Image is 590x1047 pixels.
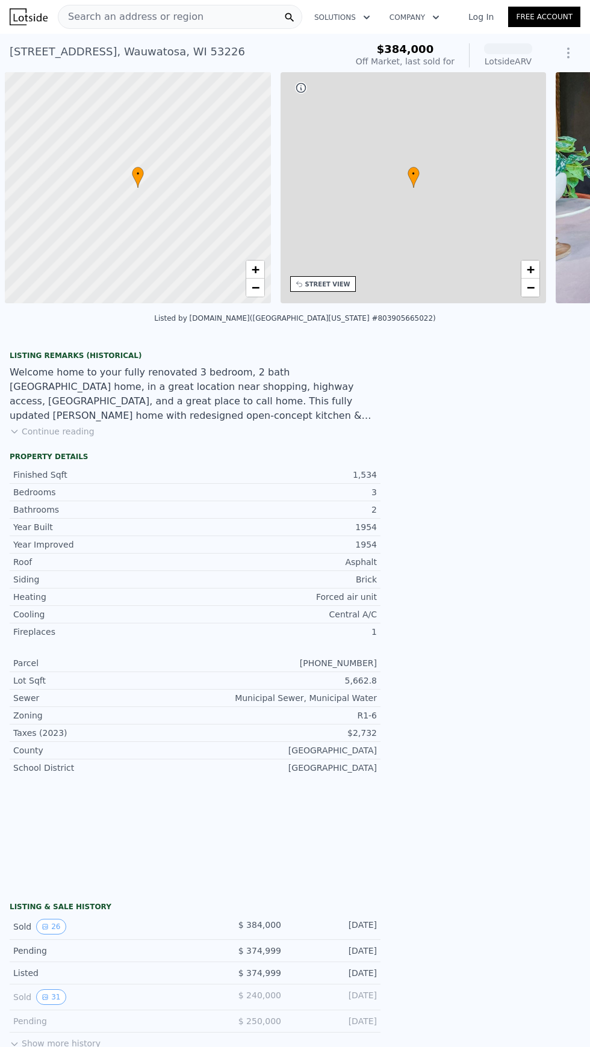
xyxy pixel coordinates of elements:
[195,469,377,481] div: 1,534
[238,990,281,1000] span: $ 240,000
[508,7,580,27] a: Free Account
[13,591,195,603] div: Heating
[36,919,66,934] button: View historical data
[251,280,259,295] span: −
[10,425,95,437] button: Continue reading
[527,262,535,277] span: +
[195,626,377,638] div: 1
[246,261,264,279] a: Zoom in
[13,727,195,739] div: Taxes (2023)
[251,262,259,277] span: +
[291,1015,377,1027] div: [DATE]
[13,762,195,774] div: School District
[154,314,436,323] div: Listed by [DOMAIN_NAME] ([GEOGRAPHIC_DATA][US_STATE] #803905665022)
[556,41,580,65] button: Show Options
[195,504,377,516] div: 2
[13,675,195,687] div: Lot Sqft
[484,55,532,67] div: Lotside ARV
[13,556,195,568] div: Roof
[10,351,380,360] div: Listing Remarks (Historical)
[291,967,377,979] div: [DATE]
[380,7,449,28] button: Company
[195,486,377,498] div: 3
[195,709,377,721] div: R1-6
[195,657,377,669] div: [PHONE_NUMBER]
[408,168,420,179] span: •
[305,7,380,28] button: Solutions
[521,279,539,297] a: Zoom out
[13,919,185,934] div: Sold
[132,167,144,188] div: •
[195,675,377,687] div: 5,662.8
[195,521,377,533] div: 1954
[356,55,455,67] div: Off Market, last sold for
[521,261,539,279] a: Zoom in
[13,945,185,957] div: Pending
[13,692,195,704] div: Sewer
[195,573,377,585] div: Brick
[195,744,377,756] div: [GEOGRAPHIC_DATA]
[195,556,377,568] div: Asphalt
[195,692,377,704] div: Municipal Sewer, Municipal Water
[13,989,185,1005] div: Sold
[13,573,195,585] div: Siding
[246,279,264,297] a: Zoom out
[13,657,195,669] div: Parcel
[291,989,377,1005] div: [DATE]
[13,539,195,551] div: Year Improved
[10,8,48,25] img: Lotside
[13,608,195,620] div: Cooling
[238,946,281,956] span: $ 374,999
[454,11,508,23] a: Log In
[195,539,377,551] div: 1954
[13,521,195,533] div: Year Built
[13,469,195,481] div: Finished Sqft
[36,989,66,1005] button: View historical data
[291,945,377,957] div: [DATE]
[377,43,434,55] span: $384,000
[238,920,281,930] span: $ 384,000
[10,365,380,423] div: Welcome home to your fully renovated 3 bedroom, 2 bath [GEOGRAPHIC_DATA] home, in a great locatio...
[195,608,377,620] div: Central A/C
[238,1016,281,1026] span: $ 250,000
[195,727,377,739] div: $2,732
[408,167,420,188] div: •
[13,1015,185,1027] div: Pending
[132,168,144,179] span: •
[10,452,380,462] div: Property details
[527,280,535,295] span: −
[13,504,195,516] div: Bathrooms
[305,280,350,289] div: STREET VIEW
[238,968,281,978] span: $ 374,999
[13,709,195,721] div: Zoning
[58,10,203,24] span: Search an address or region
[13,967,185,979] div: Listed
[195,762,377,774] div: [GEOGRAPHIC_DATA]
[291,919,377,934] div: [DATE]
[13,486,195,498] div: Bedrooms
[10,43,245,60] div: [STREET_ADDRESS] , Wauwatosa , WI 53226
[10,902,380,914] div: LISTING & SALE HISTORY
[13,744,195,756] div: County
[13,626,195,638] div: Fireplaces
[195,591,377,603] div: Forced air unit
